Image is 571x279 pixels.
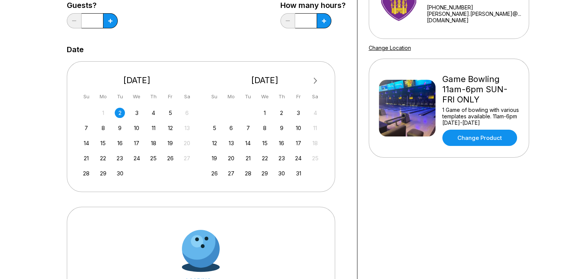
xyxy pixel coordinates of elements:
[148,153,159,163] div: Choose Thursday, September 25th, 2025
[369,45,411,51] a: Change Location
[277,168,287,178] div: Choose Thursday, October 30th, 2025
[260,91,270,102] div: We
[226,91,236,102] div: Mo
[277,108,287,118] div: Choose Thursday, October 2nd, 2025
[98,108,108,118] div: Not available Monday, September 1st, 2025
[67,45,84,54] label: Date
[165,108,175,118] div: Choose Friday, September 5th, 2025
[148,108,159,118] div: Choose Thursday, September 4th, 2025
[243,123,253,133] div: Choose Tuesday, October 7th, 2025
[132,91,142,102] div: We
[260,168,270,178] div: Choose Wednesday, October 29th, 2025
[243,138,253,148] div: Choose Tuesday, October 14th, 2025
[148,123,159,133] div: Choose Thursday, September 11th, 2025
[277,123,287,133] div: Choose Thursday, October 9th, 2025
[426,4,525,11] div: [PHONE_NUMBER]
[148,91,159,102] div: Th
[293,153,303,163] div: Choose Friday, October 24th, 2025
[209,123,220,133] div: Choose Sunday, October 5th, 2025
[293,168,303,178] div: Choose Friday, October 31st, 2025
[442,130,517,146] a: Change Product
[379,80,436,136] img: Game Bowling 11am-6pm SUN-FRI ONLY
[81,91,91,102] div: Su
[182,123,192,133] div: Not available Saturday, September 13th, 2025
[293,91,303,102] div: Fr
[442,107,519,126] div: 1 Game of bowling with various templates available. 11am-6pm [DATE]-[DATE]
[98,153,108,163] div: Choose Monday, September 22nd, 2025
[309,75,322,87] button: Next Month
[165,138,175,148] div: Choose Friday, September 19th, 2025
[182,138,192,148] div: Not available Saturday, September 20th, 2025
[293,138,303,148] div: Choose Friday, October 17th, 2025
[209,138,220,148] div: Choose Sunday, October 12th, 2025
[209,153,220,163] div: Choose Sunday, October 19th, 2025
[310,153,320,163] div: Not available Saturday, October 25th, 2025
[442,74,519,105] div: Game Bowling 11am-6pm SUN-FRI ONLY
[67,1,118,9] label: Guests?
[310,138,320,148] div: Not available Saturday, October 18th, 2025
[226,123,236,133] div: Choose Monday, October 6th, 2025
[182,91,192,102] div: Sa
[226,153,236,163] div: Choose Monday, October 20th, 2025
[182,108,192,118] div: Not available Saturday, September 6th, 2025
[226,138,236,148] div: Choose Monday, October 13th, 2025
[98,138,108,148] div: Choose Monday, September 15th, 2025
[280,1,346,9] label: How many hours?
[132,108,142,118] div: Choose Wednesday, September 3rd, 2025
[115,138,125,148] div: Choose Tuesday, September 16th, 2025
[132,123,142,133] div: Choose Wednesday, September 10th, 2025
[115,123,125,133] div: Choose Tuesday, September 9th, 2025
[98,91,108,102] div: Mo
[80,107,194,178] div: month 2025-09
[81,138,91,148] div: Choose Sunday, September 14th, 2025
[260,123,270,133] div: Choose Wednesday, October 8th, 2025
[81,168,91,178] div: Choose Sunday, September 28th, 2025
[209,91,220,102] div: Su
[310,91,320,102] div: Sa
[78,75,195,85] div: [DATE]
[277,138,287,148] div: Choose Thursday, October 16th, 2025
[182,153,192,163] div: Not available Saturday, September 27th, 2025
[115,91,125,102] div: Tu
[209,168,220,178] div: Choose Sunday, October 26th, 2025
[310,123,320,133] div: Not available Saturday, October 11th, 2025
[208,107,322,178] div: month 2025-10
[226,168,236,178] div: Choose Monday, October 27th, 2025
[115,108,125,118] div: Choose Tuesday, September 2nd, 2025
[293,108,303,118] div: Choose Friday, October 3rd, 2025
[243,91,253,102] div: Tu
[260,138,270,148] div: Choose Wednesday, October 15th, 2025
[165,91,175,102] div: Fr
[148,138,159,148] div: Choose Thursday, September 18th, 2025
[81,123,91,133] div: Choose Sunday, September 7th, 2025
[426,11,525,23] a: [PERSON_NAME].[PERSON_NAME]@...[DOMAIN_NAME]
[115,153,125,163] div: Choose Tuesday, September 23rd, 2025
[98,168,108,178] div: Choose Monday, September 29th, 2025
[165,123,175,133] div: Choose Friday, September 12th, 2025
[81,153,91,163] div: Choose Sunday, September 21st, 2025
[293,123,303,133] div: Choose Friday, October 10th, 2025
[132,153,142,163] div: Choose Wednesday, September 24th, 2025
[277,153,287,163] div: Choose Thursday, October 23rd, 2025
[206,75,323,85] div: [DATE]
[243,153,253,163] div: Choose Tuesday, October 21st, 2025
[98,123,108,133] div: Choose Monday, September 8th, 2025
[243,168,253,178] div: Choose Tuesday, October 28th, 2025
[260,108,270,118] div: Choose Wednesday, October 1st, 2025
[165,153,175,163] div: Choose Friday, September 26th, 2025
[260,153,270,163] div: Choose Wednesday, October 22nd, 2025
[277,91,287,102] div: Th
[132,138,142,148] div: Choose Wednesday, September 17th, 2025
[310,108,320,118] div: Not available Saturday, October 4th, 2025
[115,168,125,178] div: Choose Tuesday, September 30th, 2025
